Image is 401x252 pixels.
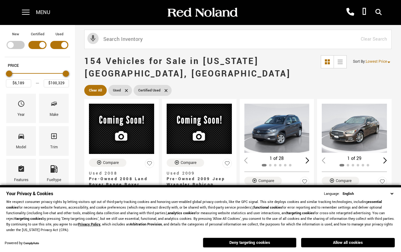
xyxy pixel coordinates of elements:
[17,164,25,177] span: Features
[301,238,395,247] button: Allow all cookies
[50,144,58,151] div: Trim
[84,30,392,49] input: Search Inventory
[287,211,314,215] strong: targeting cookies
[253,205,282,210] strong: functional cookies
[258,178,274,184] div: Compare
[168,211,195,215] strong: analytics cookies
[16,144,26,151] div: Model
[17,111,25,118] div: Year
[378,177,387,189] button: Save Vehicle
[5,31,70,57] div: Filter by Vehicle Type
[78,222,100,227] a: Privacy Policy
[31,31,44,37] label: Certified
[300,177,309,189] button: Save Vehicle
[39,126,69,156] div: TrimTrim
[44,79,69,87] input: Maximum
[322,104,387,153] img: 2014 INFINITI Q50 Premium 1
[89,176,149,193] span: Pre-Owned 2008 Land Rover Range Rover HSE
[6,71,12,77] div: Minimum Price
[145,159,154,171] button: Save Vehicle
[223,159,232,171] button: Save Vehicle
[56,31,63,37] label: Used
[322,177,359,185] button: Compare Vehicle
[336,178,352,184] div: Compare
[6,68,69,87] div: Price
[6,79,31,87] input: Minimum
[89,159,126,167] button: Compare Vehicle
[6,126,36,156] div: ModelModel
[167,104,232,154] img: 2009 Jeep Wrangler Rubicon
[167,176,227,187] span: Pre-Owned 2009 Jeep Wrangler Rubicon
[353,59,366,64] span: Sort By :
[244,177,282,185] button: Compare Vehicle
[89,104,154,154] img: 2008 Land Rover Range Rover HSE
[244,155,310,162] div: 1 of 28
[17,98,25,111] span: Year
[341,191,395,197] select: Language Select
[6,190,53,197] span: Your Privacy & Cookies
[87,33,99,44] svg: Click to toggle on voice search
[14,177,28,184] div: Features
[167,170,232,187] a: Used 2009Pre-Owned 2009 Jeep Wrangler Rubicon
[167,159,204,167] button: Compare Vehicle
[39,159,69,188] div: FueltypeFueltype
[50,111,58,118] div: Make
[63,71,69,77] div: Maximum Price
[50,98,58,111] span: Make
[166,7,238,18] img: Red Noland Auto Group
[244,104,310,153] img: 2016 Volkswagen Tiguan S 1
[322,104,387,153] div: 1 / 2
[383,157,387,163] div: Next slide
[322,155,387,162] div: 1 of 29
[6,199,395,233] p: We respect consumer privacy rights by letting visitors opt out of third-party tracking cookies an...
[84,55,291,80] span: 154 Vehicles for Sale in [US_STATE][GEOGRAPHIC_DATA], [GEOGRAPHIC_DATA]
[89,86,102,94] span: Clear All
[181,160,197,166] div: Compare
[6,94,36,123] div: YearYear
[244,104,310,153] div: 1 / 2
[138,86,160,94] span: Certified Used
[17,131,25,144] span: Model
[203,238,296,248] button: Deny targeting cookies
[50,164,58,177] span: Fueltype
[167,170,227,176] span: Used 2009
[113,86,121,94] span: Used
[23,241,39,245] a: ComplyAuto
[12,31,19,37] label: New
[6,159,36,188] div: FeaturesFeatures
[39,94,69,123] div: MakeMake
[366,59,387,64] span: Lowest Price
[306,157,310,163] div: Next slide
[130,222,162,227] strong: Arbitration Provision
[324,192,340,196] div: Language:
[8,63,67,68] h5: Price
[89,170,154,193] a: Used 2008Pre-Owned 2008 Land Rover Range Rover HSE
[103,160,119,166] div: Compare
[47,177,61,184] div: Fueltype
[89,170,149,176] span: Used 2008
[5,241,39,245] div: Powered by
[50,131,58,144] span: Trim
[15,216,42,221] strong: targeting cookies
